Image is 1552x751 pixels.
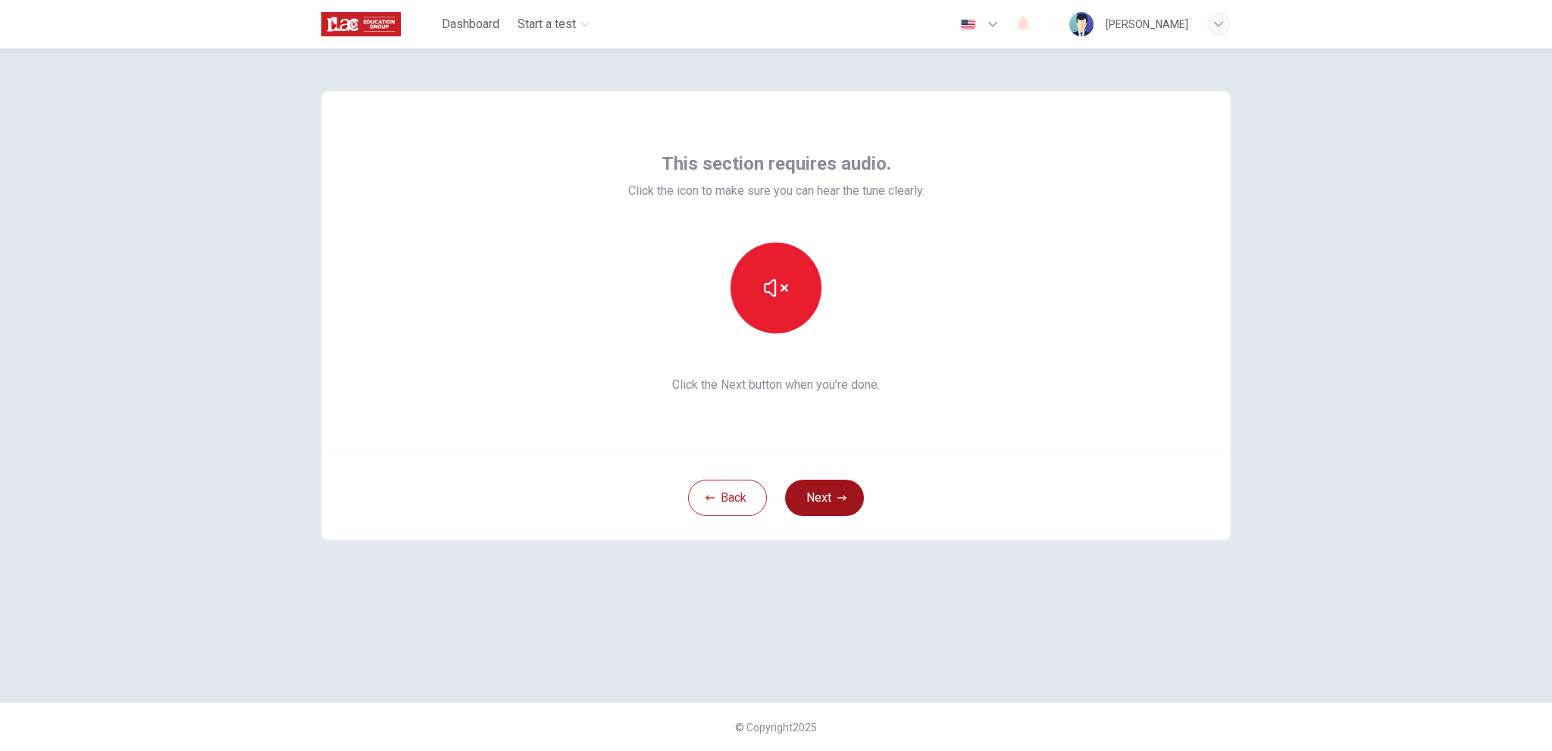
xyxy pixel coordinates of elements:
span: This section requires audio. [662,152,891,176]
div: [PERSON_NAME] [1106,15,1188,33]
button: Start a test [512,11,596,38]
button: Dashboard [436,11,505,38]
button: Back [688,480,767,516]
img: Profile picture [1069,12,1094,36]
span: Dashboard [442,15,499,33]
a: ILAC logo [321,9,436,39]
span: Click the Next button when you’re done. [628,376,925,394]
span: Click the icon to make sure you can hear the tune clearly. [628,182,925,200]
img: ILAC logo [321,9,401,39]
span: © Copyright 2025 [735,721,817,734]
img: en [959,19,978,30]
span: Start a test [518,15,576,33]
button: Next [785,480,864,516]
